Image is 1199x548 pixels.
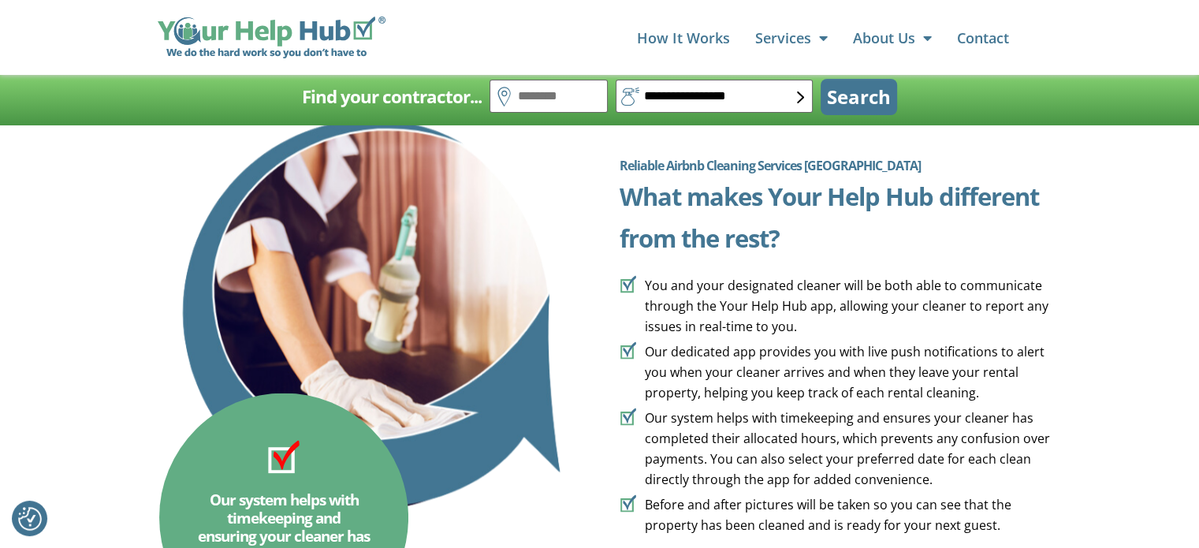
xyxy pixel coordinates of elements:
[176,117,570,511] img: Airbnb Cleaning Service - Airbnb Cleaner Your Help Hub
[641,341,1065,403] span: Our dedicated app provides you with live push notifications to alert you when your cleaner arrive...
[620,176,1065,259] h3: What makes Your Help Hub different from the rest?
[797,91,804,103] img: select-box-form.svg
[401,22,1008,54] nav: Menu
[957,22,1009,54] a: Contact
[641,275,1065,337] span: You and your designated cleaner will be both able to communicate through the Your Help Hub app, a...
[18,507,42,531] img: Revisit consent button
[302,81,482,113] h2: Find your contractor...
[158,17,385,59] img: Your Help Hub Wide Logo
[641,408,1065,490] span: Our system helps with timekeeping and ensures your cleaner has completed their allocated hours, w...
[637,22,730,54] a: How It Works
[18,507,42,531] button: Consent Preferences
[853,22,932,54] a: About Us
[821,79,897,115] button: Search
[620,150,1065,181] h2: Reliable Airbnb Cleaning Services [GEOGRAPHIC_DATA]
[641,494,1065,535] span: Before and after pictures will be taken so you can see that the property has been cleaned and is ...
[755,22,828,54] a: Services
